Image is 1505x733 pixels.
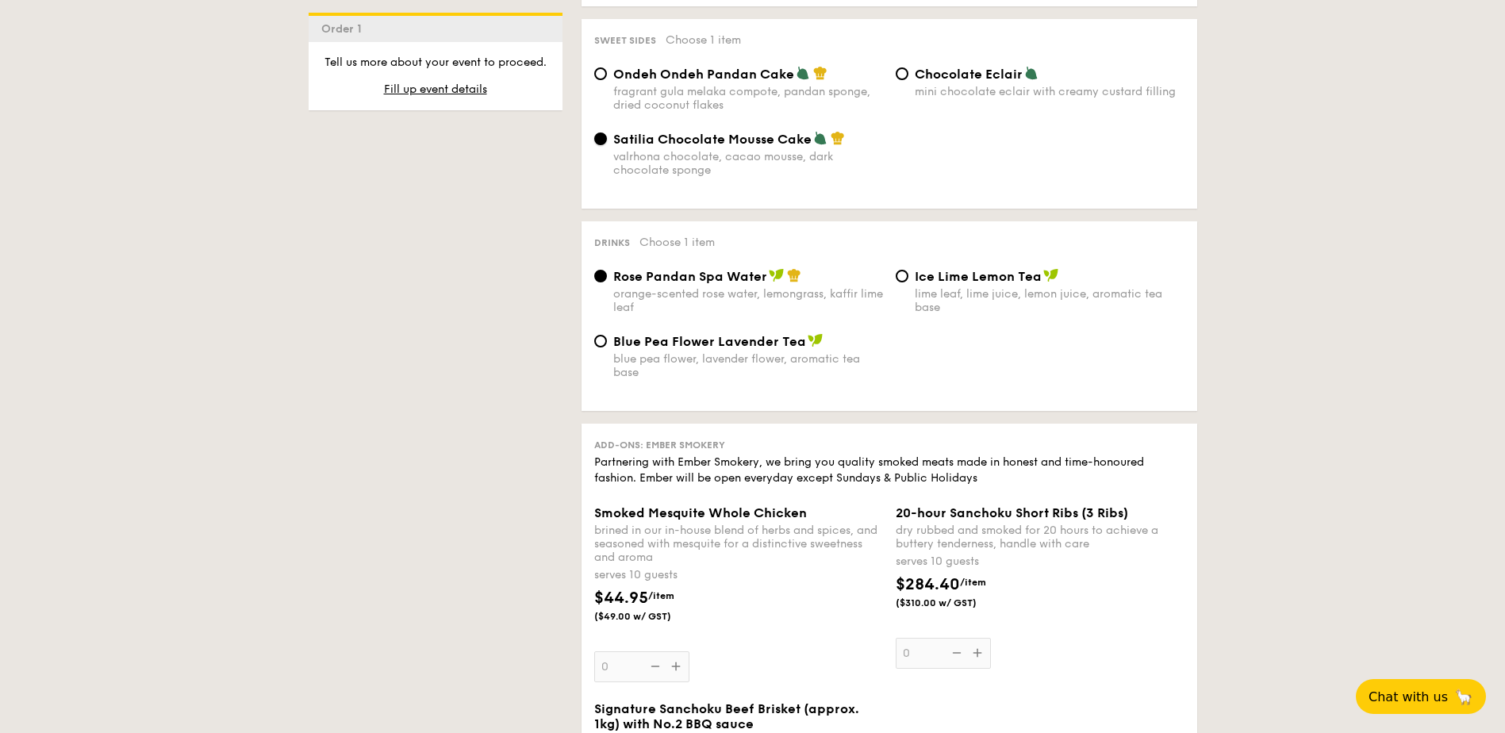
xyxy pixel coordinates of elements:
[915,269,1042,284] span: Ice Lime Lemon Tea
[1024,66,1039,80] img: icon-vegetarian.fe4039eb.svg
[613,85,883,112] div: fragrant gula melaka compote, pandan sponge, dried coconut flakes
[813,66,827,80] img: icon-chef-hat.a58ddaea.svg
[1043,268,1059,282] img: icon-vegan.f8ff3823.svg
[613,67,794,82] span: Ondeh Ondeh Pandan Cake
[831,131,845,145] img: icon-chef-hat.a58ddaea.svg
[796,66,810,80] img: icon-vegetarian.fe4039eb.svg
[1356,679,1486,714] button: Chat with us🦙
[613,287,883,314] div: orange-scented rose water, lemongrass, kaffir lime leaf
[594,237,630,248] span: Drinks
[594,439,725,451] span: Add-ons: Ember Smokery
[594,524,883,564] div: brined in our in-house blend of herbs and spices, and seasoned with mesquite for a distinctive sw...
[896,575,960,594] span: $284.40
[813,131,827,145] img: icon-vegetarian.fe4039eb.svg
[613,269,767,284] span: Rose Pandan Spa Water
[613,334,806,349] span: Blue Pea Flower Lavender Tea
[594,335,607,347] input: Blue Pea Flower Lavender Teablue pea flower, lavender flower, aromatic tea base
[896,505,1128,520] span: 20-hour Sanchoku Short Ribs (3 Ribs)
[594,67,607,80] input: Ondeh Ondeh Pandan Cakefragrant gula melaka compote, pandan sponge, dried coconut flakes
[594,589,648,608] span: $44.95
[594,35,656,46] span: Sweet sides
[960,577,986,588] span: /item
[321,22,368,36] span: Order 1
[915,67,1023,82] span: Chocolate Eclair
[808,333,824,347] img: icon-vegan.f8ff3823.svg
[594,132,607,145] input: Satilia Chocolate Mousse Cakevalrhona chocolate, cacao mousse, dark chocolate sponge
[896,524,1184,551] div: dry rubbed and smoked for 20 hours to achieve a buttery tenderness, handle with care
[769,268,785,282] img: icon-vegan.f8ff3823.svg
[896,597,1004,609] span: ($310.00 w/ GST)
[1454,688,1473,706] span: 🦙
[384,83,487,96] span: Fill up event details
[613,352,883,379] div: blue pea flower, lavender flower, aromatic tea base
[896,67,908,80] input: Chocolate Eclairmini chocolate eclair with creamy custard filling
[594,701,859,731] span: Signature Sanchoku Beef Brisket (approx. 1kg) with No.2 BBQ sauce
[648,590,674,601] span: /item
[915,287,1184,314] div: lime leaf, lime juice, lemon juice, aromatic tea base
[594,610,702,623] span: ($49.00 w/ GST)
[666,33,741,47] span: Choose 1 item
[594,567,883,583] div: serves 10 guests
[594,455,1184,486] div: Partnering with Ember Smokery, we bring you quality smoked meats made in honest and time-honoured...
[594,505,807,520] span: Smoked Mesquite Whole Chicken
[1369,689,1448,704] span: Chat with us
[321,55,550,71] p: Tell us more about your event to proceed.
[896,270,908,282] input: Ice Lime Lemon Tealime leaf, lime juice, lemon juice, aromatic tea base
[787,268,801,282] img: icon-chef-hat.a58ddaea.svg
[613,132,812,147] span: Satilia Chocolate Mousse Cake
[594,270,607,282] input: Rose Pandan Spa Waterorange-scented rose water, lemongrass, kaffir lime leaf
[639,236,715,249] span: Choose 1 item
[896,554,1184,570] div: serves 10 guests
[915,85,1184,98] div: mini chocolate eclair with creamy custard filling
[613,150,883,177] div: valrhona chocolate, cacao mousse, dark chocolate sponge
